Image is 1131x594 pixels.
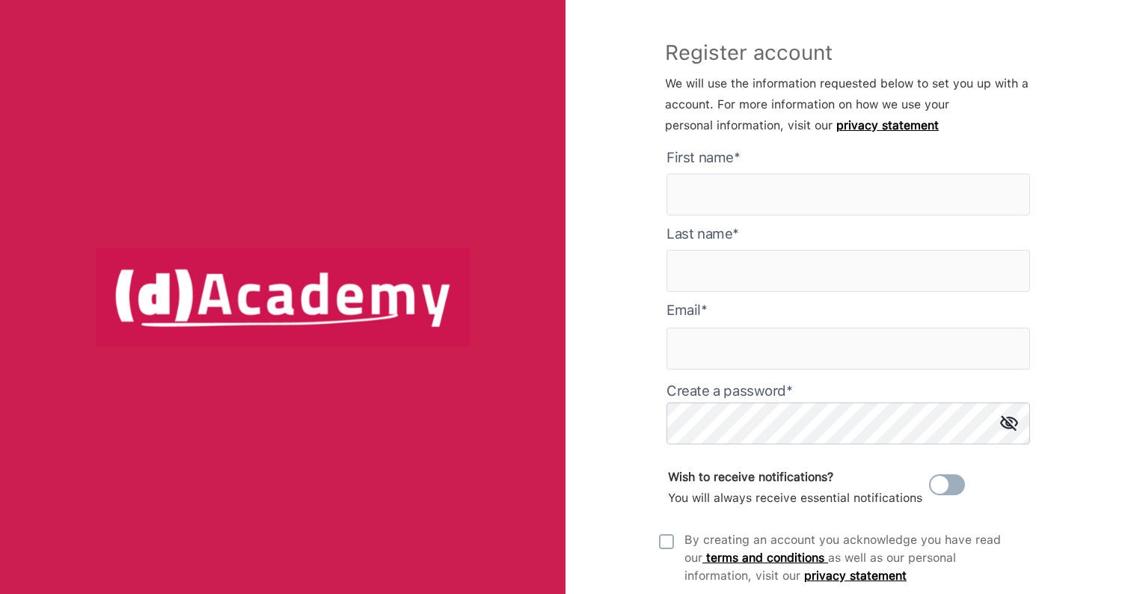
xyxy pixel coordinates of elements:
[804,569,907,583] a: privacy statement
[665,76,1029,132] span: We will use the information requested below to set you up with a account. For more information on...
[702,551,828,565] a: terms and conditions
[668,467,922,509] div: You will always receive essential notifications
[836,118,939,132] a: privacy statement
[684,531,1021,585] div: By creating an account you acknowledge you have read our as well as our personal information, vis...
[665,43,1039,73] p: Register account
[1000,415,1018,431] img: icon
[668,470,833,484] b: Wish to receive notifications?
[96,248,470,346] img: logo
[659,534,674,549] img: unCheck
